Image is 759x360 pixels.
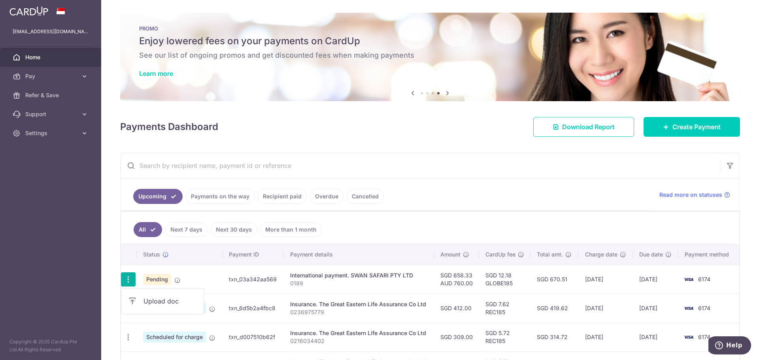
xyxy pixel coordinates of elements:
a: Payments on the way [186,189,255,204]
td: SGD 658.33 AUD 760.00 [434,265,479,294]
td: SGD 419.62 [531,294,578,322]
p: 0216034402 [290,337,428,345]
td: txn_03a342aa569 [223,265,284,294]
span: Read more on statuses [659,191,722,199]
iframe: Opens a widget where you can find more information [708,336,751,356]
span: 6174 [698,276,710,283]
td: [DATE] [579,294,633,322]
div: International payment. SWAN SAFARI PTY LTD [290,271,428,279]
span: Charge date [585,251,617,258]
span: Support [25,110,77,118]
span: Scheduled for charge [143,332,206,343]
td: SGD 412.00 [434,294,479,322]
td: [DATE] [633,322,678,351]
span: Pending [143,274,171,285]
div: Insurance. The Great Eastern Life Assurance Co Ltd [290,329,428,337]
th: Payment method [678,244,739,265]
a: Download Report [533,117,634,137]
span: Due date [639,251,663,258]
span: 6174 [698,305,710,311]
td: txn_d007510b62f [223,322,284,351]
span: Create Payment [672,122,721,132]
td: [DATE] [633,294,678,322]
span: Status [143,251,160,258]
p: 0236975779 [290,308,428,316]
span: Download Report [562,122,615,132]
td: SGD 309.00 [434,322,479,351]
a: Read more on statuses [659,191,730,199]
a: Recipient paid [258,189,307,204]
span: Refer & Save [25,91,77,99]
a: Overdue [310,189,344,204]
p: 0189 [290,279,428,287]
p: [EMAIL_ADDRESS][DOMAIN_NAME] [13,28,89,36]
div: Insurance. The Great Eastern Life Assurance Co Ltd [290,300,428,308]
span: Amount [440,251,461,258]
a: Next 7 days [165,222,208,237]
img: Latest Promos banner [120,13,740,101]
a: More than 1 month [260,222,322,237]
a: Create Payment [644,117,740,137]
h6: See our list of ongoing promos and get discounted fees when making payments [139,51,721,60]
img: Bank Card [681,275,697,284]
a: Next 30 days [211,222,257,237]
img: Bank Card [681,332,697,342]
th: Payment details [284,244,434,265]
a: Learn more [139,70,173,77]
img: CardUp [9,6,48,16]
td: SGD 7.62 REC185 [479,294,531,322]
td: SGD 12.18 GLOBE185 [479,265,531,294]
td: [DATE] [633,265,678,294]
span: Settings [25,129,77,137]
h4: Payments Dashboard [120,120,218,134]
span: Home [25,53,77,61]
span: Total amt. [537,251,563,258]
input: Search by recipient name, payment id or reference [121,153,721,178]
h5: Enjoy lowered fees on your payments on CardUp [139,35,721,47]
td: SGD 5.72 REC185 [479,322,531,351]
span: CardUp fee [485,251,515,258]
td: txn_6d5b2a4fbc8 [223,294,284,322]
a: Cancelled [347,189,384,204]
span: 6174 [698,334,710,340]
td: SGD 314.72 [531,322,578,351]
td: SGD 670.51 [531,265,578,294]
span: Pay [25,72,77,80]
img: Bank Card [681,303,697,313]
a: All [134,222,162,237]
p: PROMO [139,25,721,32]
td: [DATE] [579,265,633,294]
td: [DATE] [579,322,633,351]
a: Upcoming [133,189,183,204]
th: Payment ID [223,244,284,265]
